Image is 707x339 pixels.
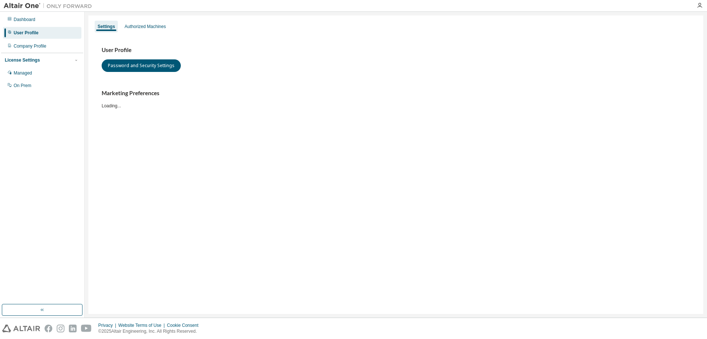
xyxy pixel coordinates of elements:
img: Altair One [4,2,96,10]
div: Company Profile [14,43,46,49]
div: License Settings [5,57,40,63]
div: Website Terms of Use [118,322,167,328]
p: © 2025 Altair Engineering, Inc. All Rights Reserved. [98,328,203,335]
div: Authorized Machines [124,24,166,30]
div: Loading... [102,90,690,108]
img: instagram.svg [57,325,64,332]
div: Managed [14,70,32,76]
button: Password and Security Settings [102,59,181,72]
div: Cookie Consent [167,322,203,328]
div: Privacy [98,322,118,328]
img: facebook.svg [45,325,52,332]
div: Settings [98,24,115,30]
div: User Profile [14,30,38,36]
img: altair_logo.svg [2,325,40,332]
div: On Prem [14,83,31,89]
div: Dashboard [14,17,35,23]
h3: Marketing Preferences [102,90,690,97]
h3: User Profile [102,46,690,54]
img: youtube.svg [81,325,92,332]
img: linkedin.svg [69,325,77,332]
